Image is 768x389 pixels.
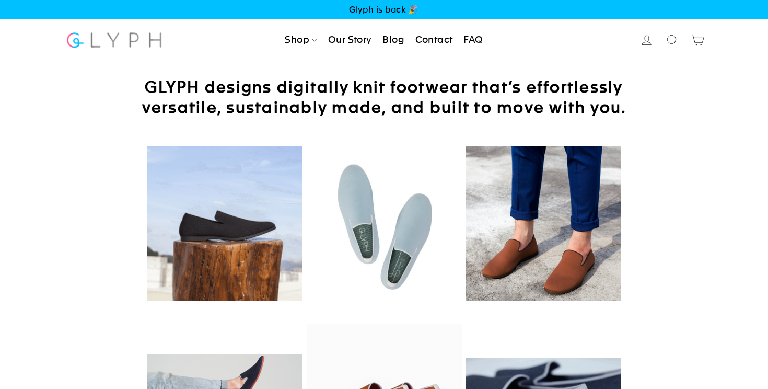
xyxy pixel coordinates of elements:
[65,26,163,54] img: Glyph
[459,29,487,52] a: FAQ
[324,29,376,52] a: Our Story
[378,29,409,52] a: Blog
[411,29,457,52] a: Contact
[281,29,487,52] ul: Primary
[281,29,321,52] a: Shop
[123,77,645,118] h2: GLYPH designs digitally knit footwear that’s effortlessly versatile, sustainably made, and built ...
